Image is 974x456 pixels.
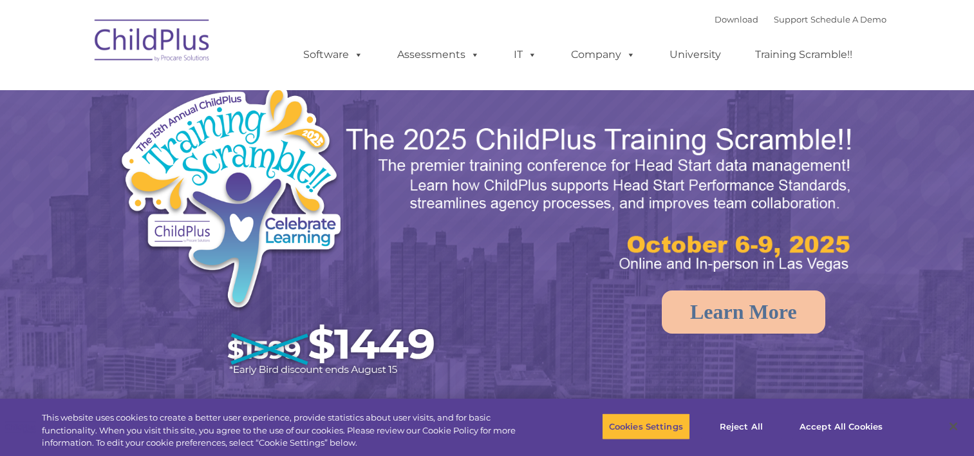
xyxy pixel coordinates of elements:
[715,14,758,24] a: Download
[501,42,550,68] a: IT
[774,14,808,24] a: Support
[558,42,648,68] a: Company
[662,290,825,334] a: Learn More
[290,42,376,68] a: Software
[939,412,968,441] button: Close
[701,413,782,440] button: Reject All
[810,14,886,24] a: Schedule A Demo
[792,413,890,440] button: Accept All Cookies
[657,42,734,68] a: University
[742,42,865,68] a: Training Scramble!!
[715,14,886,24] font: |
[42,412,536,450] div: This website uses cookies to create a better user experience, provide statistics about user visit...
[384,42,492,68] a: Assessments
[88,10,217,75] img: ChildPlus by Procare Solutions
[602,413,690,440] button: Cookies Settings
